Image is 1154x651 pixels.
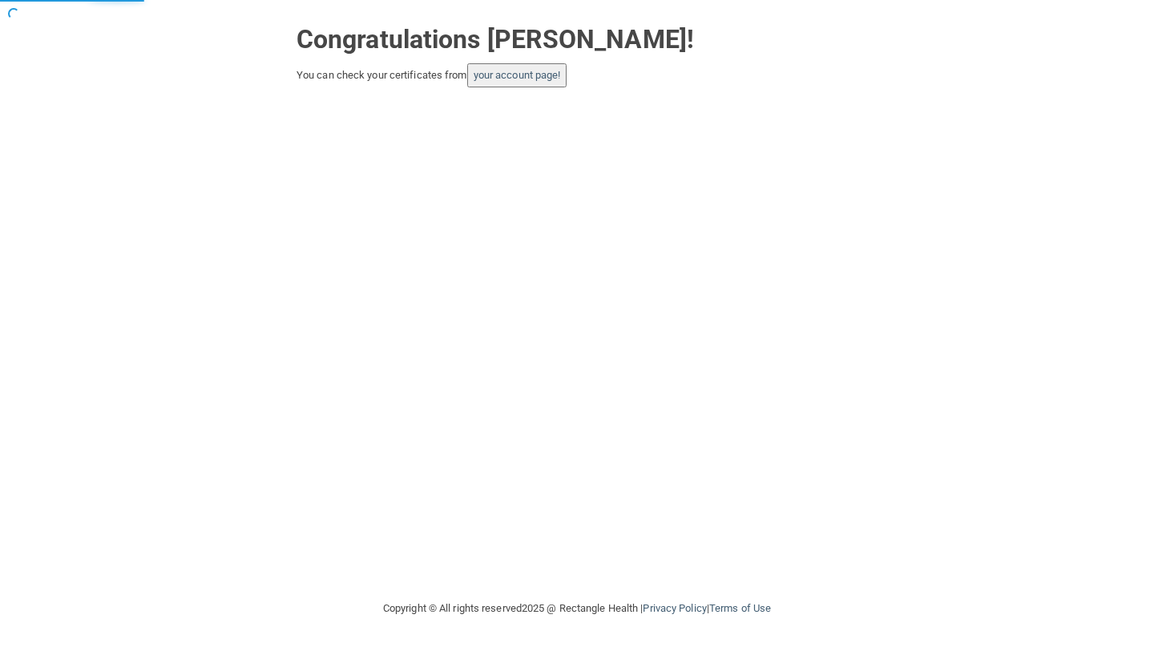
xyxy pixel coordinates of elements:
[709,602,771,614] a: Terms of Use
[284,583,870,634] div: Copyright © All rights reserved 2025 @ Rectangle Health | |
[643,602,706,614] a: Privacy Policy
[297,63,857,87] div: You can check your certificates from
[297,24,694,55] strong: Congratulations [PERSON_NAME]!
[474,69,561,81] a: your account page!
[467,63,567,87] button: your account page!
